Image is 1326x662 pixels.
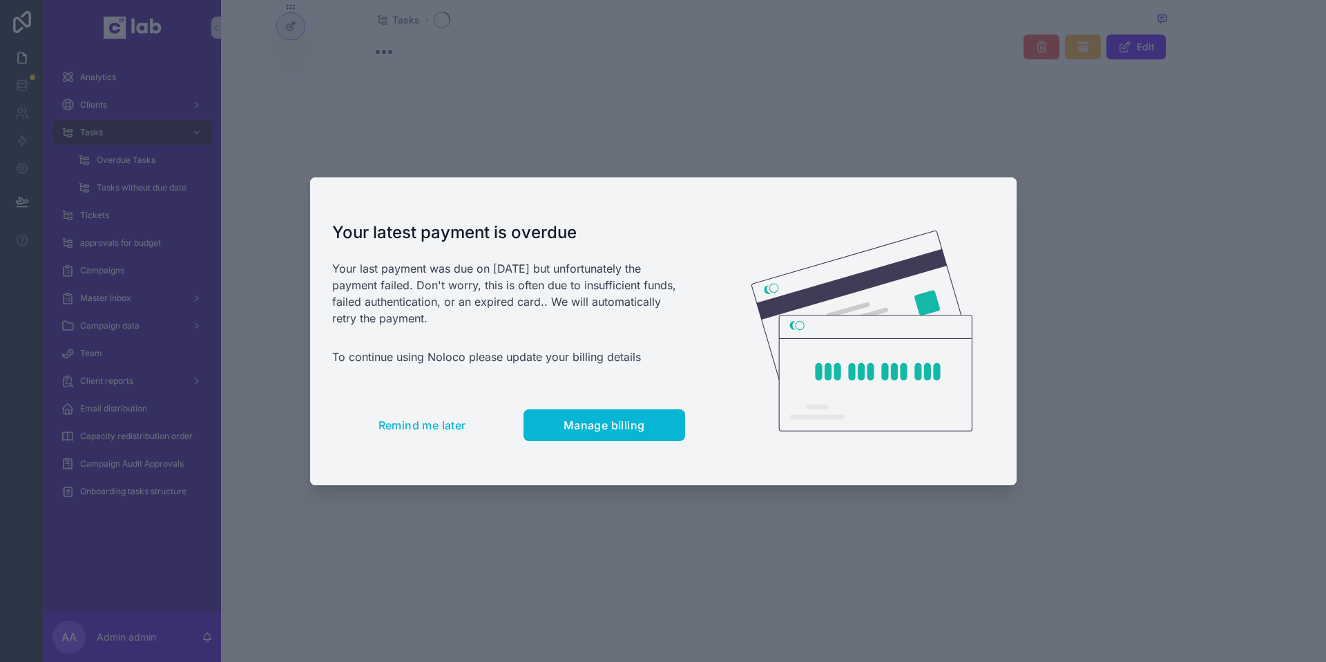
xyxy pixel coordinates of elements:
[332,409,512,441] button: Remind me later
[564,418,645,432] span: Manage billing
[523,409,685,441] button: Manage billing
[332,222,685,244] h1: Your latest payment is overdue
[332,349,685,365] p: To continue using Noloco please update your billing details
[378,418,466,432] span: Remind me later
[751,231,972,432] img: Credit card illustration
[332,260,685,327] p: Your last payment was due on [DATE] but unfortunately the payment failed. Don't worry, this is of...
